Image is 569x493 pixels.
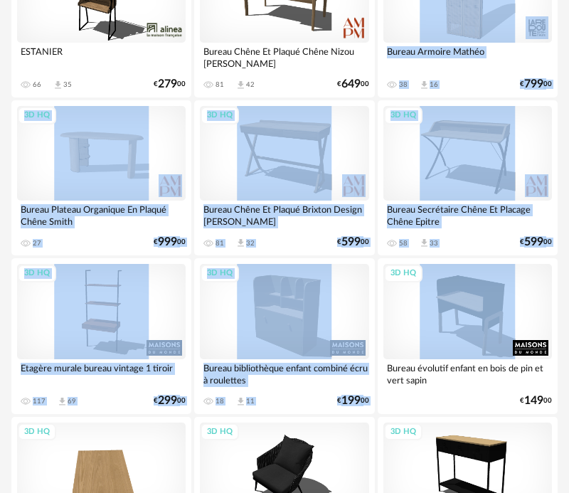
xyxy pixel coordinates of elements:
span: 599 [524,238,543,247]
span: 279 [158,80,177,89]
div: 33 [430,239,438,248]
div: 16 [430,80,438,89]
div: 58 [399,239,408,248]
div: Bureau Plateau Organique En Plaqué Chêne Smith [17,201,186,229]
div: 3D HQ [201,423,239,441]
a: 3D HQ Bureau bibliothèque enfant combiné écru à roulettes 18 Download icon 11 €19900 [194,258,374,413]
div: Bureau évolutif enfant en bois de pin et vert sapin [383,359,552,388]
div: € 00 [520,80,552,89]
div: Bureau Chêne Et Plaqué Chêne Nizou [PERSON_NAME] [200,43,368,71]
div: 3D HQ [18,107,56,124]
span: Download icon [53,80,63,90]
div: € 00 [337,80,369,89]
div: € 00 [337,396,369,405]
div: € 00 [154,238,186,247]
span: Download icon [235,238,246,248]
a: 3D HQ Bureau Secrétaire Chêne Et Placage Chêne Epitre 58 Download icon 33 €59900 [378,100,558,255]
div: Etagère murale bureau vintage 1 tiroir [17,359,186,388]
div: 35 [63,80,72,89]
div: 117 [33,397,46,405]
div: € 00 [154,80,186,89]
div: 3D HQ [201,265,239,282]
div: 81 [216,239,224,248]
div: 38 [399,80,408,89]
div: € 00 [154,396,186,405]
span: 649 [341,80,361,89]
span: Download icon [419,80,430,90]
span: Download icon [57,396,68,407]
a: 3D HQ Bureau Chêne Et Plaqué Brixton Design [PERSON_NAME] 81 Download icon 32 €59900 [194,100,374,255]
a: 3D HQ Bureau évolutif enfant en bois de pin et vert sapin €14900 [378,258,558,413]
div: 3D HQ [201,107,239,124]
div: 11 [246,397,255,405]
div: 3D HQ [384,423,422,441]
span: 799 [524,80,543,89]
span: 599 [341,238,361,247]
div: ESTANIER [17,43,186,71]
div: 3D HQ [384,107,422,124]
div: 81 [216,80,224,89]
span: Download icon [235,80,246,90]
span: Download icon [419,238,430,248]
span: 299 [158,396,177,405]
span: 199 [341,396,361,405]
div: 66 [33,80,41,89]
a: 3D HQ Etagère murale bureau vintage 1 tiroir 117 Download icon 69 €29900 [11,258,191,413]
div: € 00 [520,238,552,247]
div: 3D HQ [18,265,56,282]
div: Bureau Secrétaire Chêne Et Placage Chêne Epitre [383,201,552,229]
div: 27 [33,239,41,248]
span: 999 [158,238,177,247]
div: 18 [216,397,224,405]
div: 3D HQ [384,265,422,282]
div: Bureau Armoire Mathéo [383,43,552,71]
span: 149 [524,396,543,405]
div: € 00 [520,396,552,405]
div: 32 [246,239,255,248]
div: 3D HQ [18,423,56,441]
div: Bureau Chêne Et Plaqué Brixton Design [PERSON_NAME] [200,201,368,229]
span: Download icon [235,396,246,407]
div: 42 [246,80,255,89]
div: € 00 [337,238,369,247]
div: 69 [68,397,76,405]
div: Bureau bibliothèque enfant combiné écru à roulettes [200,359,368,388]
a: 3D HQ Bureau Plateau Organique En Plaqué Chêne Smith 27 €99900 [11,100,191,255]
